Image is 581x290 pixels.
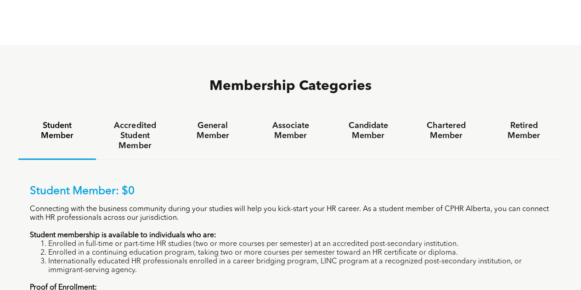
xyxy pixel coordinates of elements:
h4: Student Member [27,121,88,141]
h4: General Member [182,121,243,141]
span: Membership Categories [209,79,372,93]
li: Enrolled in a continuing education program, taking two or more courses per semester toward an HR ... [48,249,551,257]
h4: Retired Member [493,121,554,141]
strong: Student membership is available to individuals who are: [30,232,216,239]
h4: Associate Member [260,121,321,141]
li: Internationally educated HR professionals enrolled in a career bridging program, LINC program at ... [48,257,551,275]
p: Student Member: $0 [30,185,551,198]
h4: Accredited Student Member [104,121,165,151]
h4: Chartered Member [415,121,476,141]
p: Connecting with the business community during your studies will help you kick-start your HR caree... [30,205,551,223]
li: Enrolled in full-time or part-time HR studies (two or more courses per semester) at an accredited... [48,240,551,249]
h4: Candidate Member [338,121,399,141]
